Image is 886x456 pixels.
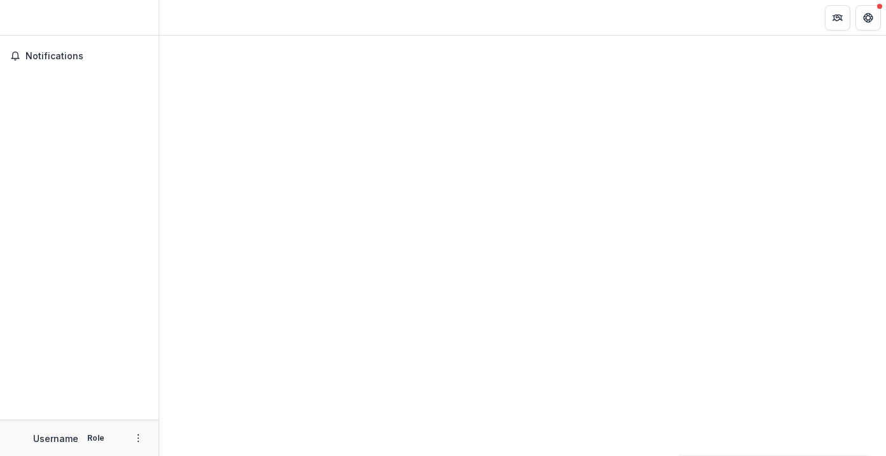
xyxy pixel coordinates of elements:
button: Partners [825,5,850,31]
button: Get Help [855,5,881,31]
button: Notifications [5,46,154,66]
span: Notifications [25,51,148,62]
p: Role [83,432,108,444]
button: More [131,431,146,446]
p: Username [33,432,78,445]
